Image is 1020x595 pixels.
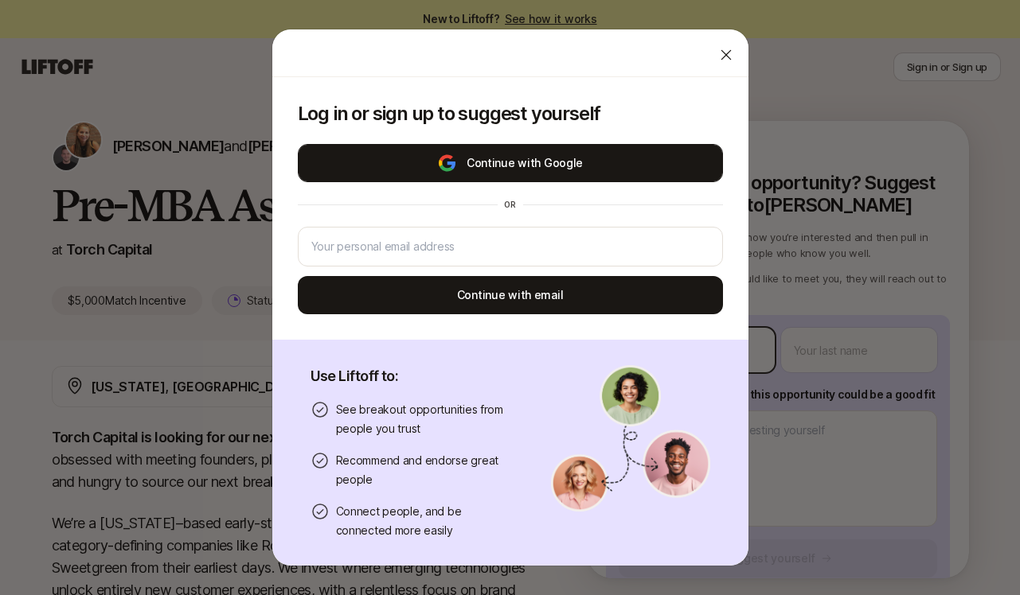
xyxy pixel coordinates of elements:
[336,451,513,489] p: Recommend and endorse great people
[298,144,723,182] button: Continue with Google
[311,365,513,387] p: Use Liftoff to:
[437,154,457,173] img: google-logo
[551,365,710,511] img: signup-banner
[298,103,723,125] p: Log in or sign up to suggest yourself
[498,198,523,211] div: or
[298,276,723,314] button: Continue with email
[336,502,513,540] p: Connect people, and be connected more easily
[311,237,709,256] input: Your personal email address
[336,400,513,438] p: See breakout opportunities from people you trust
